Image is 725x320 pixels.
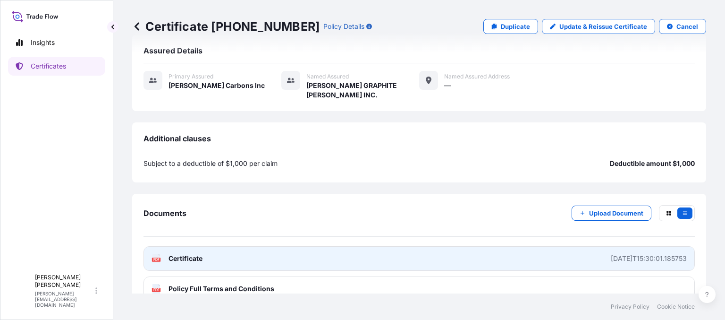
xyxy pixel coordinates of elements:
[444,73,510,80] span: Named Assured Address
[611,254,687,263] div: [DATE]T15:30:01.185753
[8,33,105,52] a: Insights
[542,19,655,34] a: Update & Reissue Certificate
[483,19,538,34] a: Duplicate
[572,206,651,221] button: Upload Document
[169,254,202,263] span: Certificate
[31,38,55,47] p: Insights
[659,19,706,34] button: Cancel
[143,246,695,271] a: PDFCertificate[DATE]T15:30:01.185753
[169,81,265,90] span: [PERSON_NAME] Carbons Inc
[153,288,160,292] text: PDF
[169,73,213,80] span: Primary assured
[31,61,66,71] p: Certificates
[132,19,320,34] p: Certificate [PHONE_NUMBER]
[35,291,93,308] p: [PERSON_NAME][EMAIL_ADDRESS][DOMAIN_NAME]
[501,22,530,31] p: Duplicate
[153,258,160,261] text: PDF
[323,22,364,31] p: Policy Details
[306,73,349,80] span: Named Assured
[19,286,25,295] span: A
[611,303,649,311] a: Privacy Policy
[559,22,647,31] p: Update & Reissue Certificate
[35,274,93,289] p: [PERSON_NAME] [PERSON_NAME]
[8,57,105,76] a: Certificates
[306,81,419,100] span: [PERSON_NAME] GRAPHITE [PERSON_NAME] INC.
[143,159,278,168] p: Subject to a deductible of $1,000 per claim
[143,277,695,301] a: PDFPolicy Full Terms and Conditions
[444,81,451,90] span: —
[143,134,211,143] span: Additional clauses
[610,159,695,168] p: Deductible amount $1,000
[169,284,274,294] span: Policy Full Terms and Conditions
[589,208,643,218] p: Upload Document
[676,22,698,31] p: Cancel
[143,208,186,218] span: Documents
[657,303,695,311] a: Cookie Notice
